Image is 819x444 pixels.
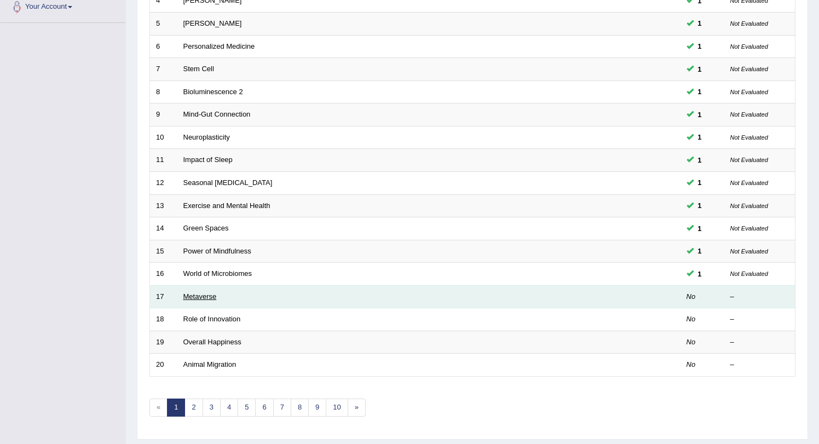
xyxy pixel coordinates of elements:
[730,157,768,163] small: Not Evaluated
[150,171,177,194] td: 12
[183,224,229,232] a: Green Spaces
[255,399,273,417] a: 6
[150,103,177,126] td: 9
[687,360,696,368] em: No
[183,360,237,368] a: Animal Migration
[730,89,768,95] small: Not Evaluated
[183,178,273,187] a: Seasonal [MEDICAL_DATA]
[183,133,230,141] a: Neuroplasticity
[694,223,706,234] span: You can still take this question
[687,292,696,301] em: No
[150,126,177,149] td: 10
[167,399,185,417] a: 1
[183,247,251,255] a: Power of Mindfulness
[150,240,177,263] td: 15
[730,203,768,209] small: Not Evaluated
[687,338,696,346] em: No
[694,177,706,188] span: You can still take this question
[150,217,177,240] td: 14
[150,80,177,103] td: 8
[150,285,177,308] td: 17
[183,88,243,96] a: Bioluminescence 2
[184,399,203,417] a: 2
[150,149,177,172] td: 11
[694,154,706,166] span: You can still take this question
[694,200,706,211] span: You can still take this question
[730,270,768,277] small: Not Evaluated
[150,194,177,217] td: 13
[730,180,768,186] small: Not Evaluated
[183,201,270,210] a: Exercise and Mental Health
[238,399,256,417] a: 5
[273,399,291,417] a: 7
[183,338,241,346] a: Overall Happiness
[183,315,241,323] a: Role of Innovation
[220,399,238,417] a: 4
[150,354,177,377] td: 20
[183,42,255,50] a: Personalized Medicine
[694,86,706,97] span: You can still take this question
[150,35,177,58] td: 6
[694,18,706,29] span: You can still take this question
[730,111,768,118] small: Not Evaluated
[730,314,789,325] div: –
[694,245,706,257] span: You can still take this question
[730,20,768,27] small: Not Evaluated
[150,58,177,81] td: 7
[730,360,789,370] div: –
[150,308,177,331] td: 18
[150,331,177,354] td: 19
[730,292,789,302] div: –
[730,134,768,141] small: Not Evaluated
[730,66,768,72] small: Not Evaluated
[150,13,177,36] td: 5
[326,399,348,417] a: 10
[694,268,706,280] span: You can still take this question
[694,131,706,143] span: You can still take this question
[183,292,217,301] a: Metaverse
[183,269,252,278] a: World of Microbiomes
[203,399,221,417] a: 3
[183,155,233,164] a: Impact of Sleep
[291,399,309,417] a: 8
[308,399,326,417] a: 9
[730,337,789,348] div: –
[149,399,168,417] span: «
[694,64,706,75] span: You can still take this question
[348,399,366,417] a: »
[730,248,768,255] small: Not Evaluated
[730,225,768,232] small: Not Evaluated
[694,109,706,120] span: You can still take this question
[150,263,177,286] td: 16
[694,41,706,52] span: You can still take this question
[183,19,242,27] a: [PERSON_NAME]
[687,315,696,323] em: No
[183,110,251,118] a: Mind-Gut Connection
[183,65,214,73] a: Stem Cell
[730,43,768,50] small: Not Evaluated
